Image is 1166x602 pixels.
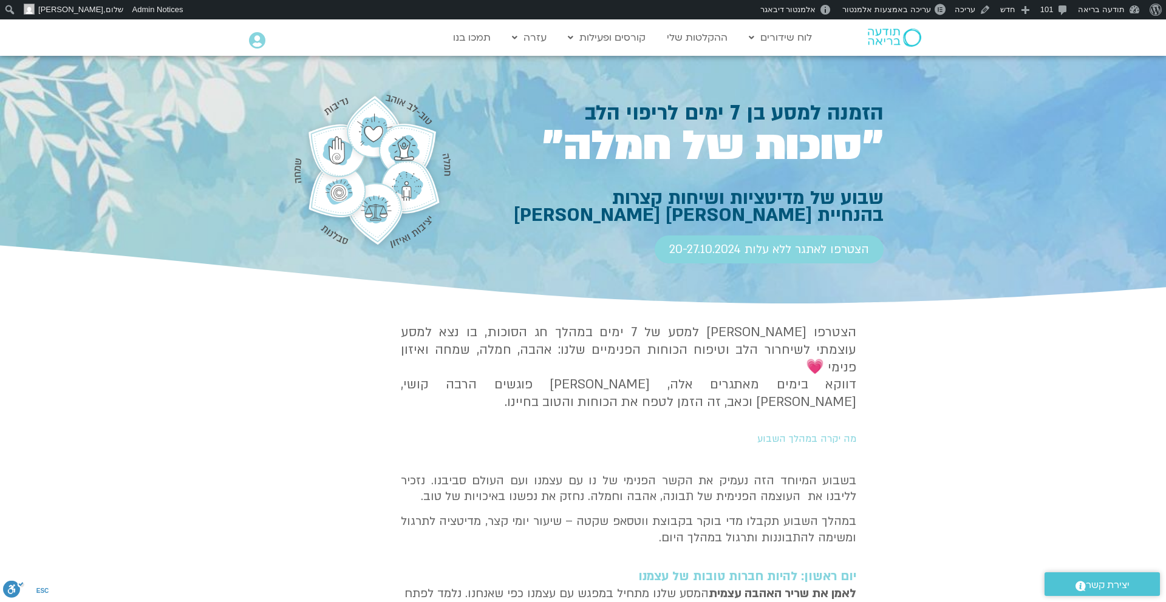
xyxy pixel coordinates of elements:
[669,243,869,256] span: הצטרפו לאתגר ללא עלות 20-27.10.2024
[38,5,103,14] span: [PERSON_NAME]
[743,26,818,49] a: לוח שידורים
[661,26,734,49] a: ההקלטות שלי
[1086,577,1130,594] span: יצירת קשר
[638,568,856,584] strong: יום ראשון: להיות חברות טובות של עצמנו
[463,127,884,165] h1: ״סוכות של חמלה״
[463,189,884,223] h1: שבוע של מדיטציות ושיחות קצרות בהנחיית [PERSON_NAME] [PERSON_NAME]
[401,513,856,546] p: במהלך השבוע תקבלו מדי בוקר בקבוצת ווטסאפ שקטה – שיעור יומי קצר, מדיטציה לתרגול ומשימה להתבוננות ו...
[709,586,856,601] strong: לאמן את שריר האהבה עצמית
[506,26,553,49] a: עזרה
[655,235,884,263] a: הצטרפו לאתגר ללא עלות 20-27.10.2024
[406,433,856,444] h2: מה יקרה במהלך השבוע
[842,5,930,14] span: עריכה באמצעות אלמנטור
[401,473,856,505] p: בשבוע המיוחד הזה נעמיק את הקשר הפנימי של נו עם עצמנו ועם העולם סביבנו. נזכיר לליבנו את העוצמה הפנ...
[447,26,497,49] a: תמכו בנו
[868,29,921,47] img: תודעה בריאה
[1045,572,1160,596] a: יצירת קשר
[562,26,652,49] a: קורסים ופעילות
[401,324,856,411] h4: הצטרפו [PERSON_NAME] למסע של 7 ימים במהלך חג הסוכות, בו נצא למסע עוצמתי לשיחרור הלב וטיפוח הכוחות...
[463,104,884,123] h1: הזמנה למסע בן 7 ימים לריפוי הלב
